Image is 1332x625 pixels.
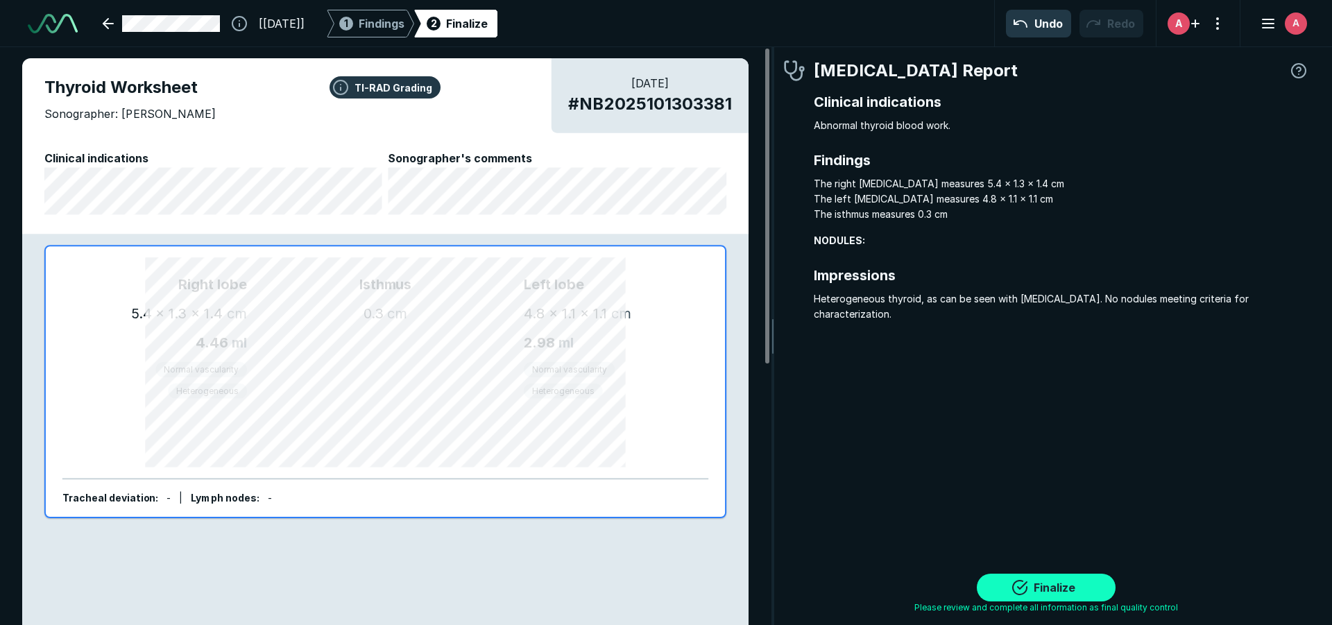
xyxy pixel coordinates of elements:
[196,334,228,351] span: 4.46
[814,265,1310,286] span: Impressions
[814,92,1310,112] span: Clinical indications
[446,15,488,32] div: Finalize
[1292,16,1299,31] span: A
[1168,12,1190,35] div: avatar-name
[247,274,524,295] span: Isthmus
[388,150,726,166] span: Sonographer's comments
[166,491,171,506] div: -
[524,334,555,351] span: 2.98
[327,10,414,37] div: 1Findings
[364,305,384,322] span: 0.3
[227,305,247,322] span: cm
[914,601,1178,614] span: Please review and complete all information as final quality control
[1252,10,1310,37] button: avatar-name
[431,16,437,31] span: 2
[414,10,497,37] div: 2Finalize
[344,16,348,31] span: 1
[532,384,595,397] span: Heterogeneous
[28,14,78,33] img: See-Mode Logo
[977,574,1116,601] button: Finalize
[176,384,239,397] span: Heterogeneous
[1285,12,1307,35] div: avatar-name
[524,305,607,322] span: 4.8 x 1.1 x 1.1
[79,274,247,295] span: Right lobe
[259,15,305,32] span: [[DATE]]
[191,493,259,504] span: Lymph nodes :
[532,363,607,376] span: Normal vascularity
[330,76,441,99] button: TI-RAD Grading
[1175,16,1182,31] span: A
[359,15,404,32] span: Findings
[387,305,407,322] span: cm
[814,234,865,246] strong: NODULES:
[524,274,692,295] span: Left lobe
[814,291,1310,322] span: Heterogeneous thyroid, as can be seen with [MEDICAL_DATA]. No nodules meeting criteria for charac...
[62,493,159,504] span: Tracheal deviation :
[44,105,216,122] span: Sonographer: [PERSON_NAME]
[179,491,182,506] div: |
[232,334,247,351] span: ml
[22,8,83,39] a: See-Mode Logo
[814,118,1310,133] span: Abnormal thyroid blood work.
[568,92,732,117] span: # NB2025101303381
[568,75,732,92] span: [DATE]
[268,493,272,504] span: -
[814,176,1310,222] span: The right [MEDICAL_DATA] measures 5.4 x 1.3 x 1.4 cm The left [MEDICAL_DATA] measures 4.8 x 1.1 x...
[558,334,574,351] span: ml
[44,150,383,166] span: Clinical indications
[131,305,223,322] span: 5.4 x 1.3 x 1.4
[1079,10,1143,37] button: Redo
[44,75,726,100] span: Thyroid Worksheet
[1006,10,1071,37] button: Undo
[814,150,1310,171] span: Findings
[164,363,239,376] span: Normal vascularity
[814,58,1018,83] span: [MEDICAL_DATA] Report
[611,305,631,322] span: cm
